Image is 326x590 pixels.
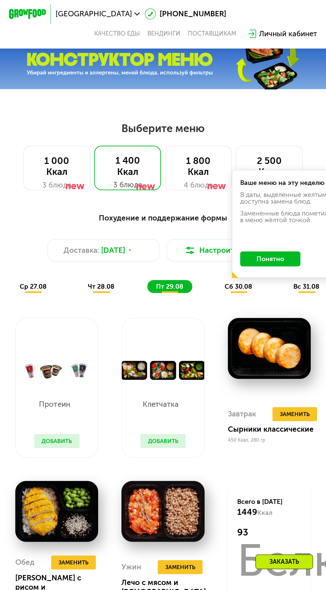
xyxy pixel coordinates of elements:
div: Личный кабинет [259,28,317,40]
span: пт 29.08 [156,283,183,290]
span: Заменить [165,562,195,572]
span: Ккал [257,509,272,516]
button: Заменить [158,560,203,574]
a: Качество еды [94,30,140,37]
div: 450 Ккал, 280 гр [228,438,311,443]
span: [GEOGRAPHIC_DATA] [56,10,132,18]
span: сб 30.08 [225,283,252,290]
div: Всего в [DATE] [237,497,301,518]
button: Заменить [272,407,317,421]
div: 1 800 Ккал [175,155,223,178]
div: 3 блюда [33,180,81,191]
div: 3 блюда [103,179,151,191]
span: Заменить [59,558,88,567]
div: Похудение и поддержание формы [11,213,315,224]
h2: Выберите меню [30,122,296,135]
div: Сырники классические [228,425,318,434]
span: [DATE] [101,245,125,256]
div: 2 500 Ккал [245,155,293,178]
span: чт 28.08 [88,283,114,290]
div: 1 000 Ккал [33,155,81,178]
button: Заменить [51,555,96,569]
div: 1 400 Ккал [103,155,151,177]
div: Завтрак [228,407,256,421]
div: поставщикам [188,30,236,37]
a: [PHONE_NUMBER] [145,8,226,20]
p: Протеин [34,401,75,408]
p: Клетчатка [140,401,181,408]
span: вс 31.08 [293,283,319,290]
span: Доставка: [64,245,99,256]
button: Настроить меню [167,239,278,261]
span: 1449 [237,507,257,517]
span: ср 27.08 [20,283,47,290]
button: Понятно [240,251,300,266]
div: Обед [15,555,35,569]
button: Добавить [34,434,80,448]
span: Заменить [280,409,310,419]
div: 4 блюда [175,180,223,191]
div: Ужин [121,560,141,574]
button: Добавить [140,434,186,448]
a: Вендинги [147,30,180,37]
div: Заказать [255,554,313,569]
